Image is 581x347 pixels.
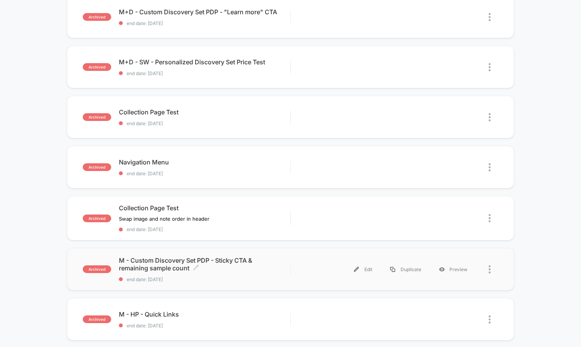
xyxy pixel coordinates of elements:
[354,267,359,272] img: menu
[119,108,290,116] span: Collection Page Test
[489,315,491,324] img: close
[119,277,290,282] span: end date: [DATE]
[119,158,290,166] span: Navigation Menu
[119,70,290,76] span: end date: [DATE]
[489,63,491,71] img: close
[345,261,381,278] div: Edit
[119,171,290,176] span: end date: [DATE]
[83,265,111,273] span: archived
[83,163,111,171] span: archived
[489,214,491,222] img: close
[390,267,395,272] img: menu
[83,113,111,121] span: archived
[489,163,491,171] img: close
[119,256,290,272] span: M - Custom Discovery Set PDP - Sticky CTA & remaining sample count
[489,265,491,273] img: close
[381,261,430,278] div: Duplicate
[83,13,111,21] span: archived
[489,113,491,121] img: close
[119,20,290,26] span: end date: [DATE]
[119,121,290,126] span: end date: [DATE]
[83,315,111,323] span: archived
[119,216,209,222] span: Swap image and note order in header
[489,13,491,21] img: close
[430,261,476,278] div: Preview
[119,310,290,318] span: M - HP - Quick Links
[119,323,290,329] span: end date: [DATE]
[83,63,111,71] span: archived
[119,226,290,232] span: end date: [DATE]
[83,215,111,222] span: archived
[119,58,290,66] span: M+D - SW - Personalized Discovery Set Price Test
[119,204,290,212] span: Collection Page Test
[119,8,290,16] span: M+D - Custom Discovery Set PDP - "Learn more" CTA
